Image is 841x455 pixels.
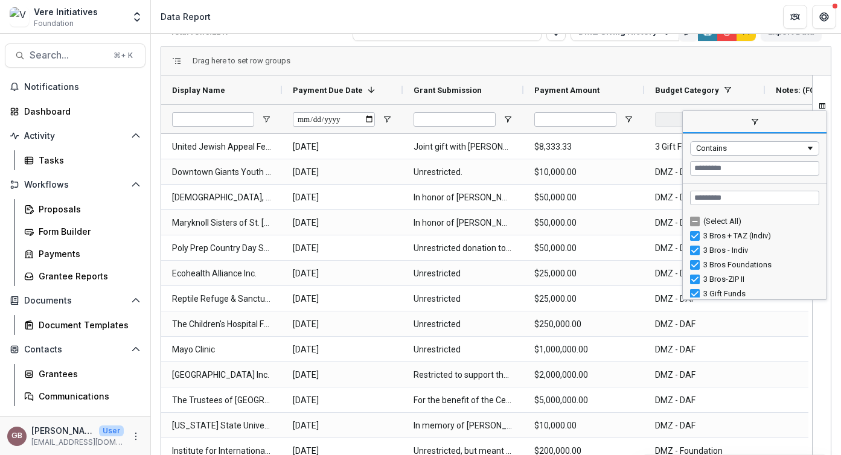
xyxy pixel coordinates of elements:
[172,413,271,438] span: [US_STATE] State University Foundation
[534,337,633,362] span: $1,000,000.00
[172,337,271,362] span: Mayo Clinic
[655,312,754,337] span: DMZ - DAF
[39,225,136,238] div: Form Builder
[414,86,482,95] span: Grant Submission
[10,7,29,27] img: Vere Initiatives
[5,411,145,430] button: Open Data & Reporting
[129,429,143,444] button: More
[414,312,513,337] span: Unrestricted
[39,390,136,402] div: Communications
[414,236,513,261] span: Unrestricted donation to the Annual Fund
[161,10,211,23] div: Data Report
[703,289,816,298] div: 3 Gift Funds
[5,175,145,194] button: Open Workflows
[414,112,496,127] input: Grant Submission Filter Input
[24,105,136,118] div: Dashboard
[534,236,633,261] span: $50,000.00
[534,413,633,438] span: $10,000.00
[655,236,754,261] span: DMZ - DAF
[414,413,513,438] span: In memory of [PERSON_NAME]; [PERSON_NAME] endowed scholarship (Fund 26-96950)
[534,211,633,235] span: $50,000.00
[19,386,145,406] a: Communications
[690,161,819,176] input: Filter Value
[655,413,754,438] span: DMZ - DAF
[293,160,392,185] span: [DATE]
[24,416,126,426] span: Data & Reporting
[24,180,126,190] span: Workflows
[655,363,754,387] span: DMZ - DAF
[19,199,145,219] a: Proposals
[655,135,754,159] span: 3 Gift Funds
[172,287,271,311] span: Reptile Refuge & Sanctuary-Offering Animal Support
[39,154,136,167] div: Tasks
[19,244,145,264] a: Payments
[31,424,94,437] p: [PERSON_NAME]
[655,185,754,210] span: DMZ - DAF
[293,185,392,210] span: [DATE]
[172,112,254,127] input: Display Name Filter Input
[703,217,816,226] div: (Select All)
[172,388,271,413] span: The Trustees of [GEOGRAPHIC_DATA] in the [GEOGRAPHIC_DATA][US_STATE]
[261,115,271,124] button: Open Filter Menu
[5,101,145,121] a: Dashboard
[172,211,271,235] span: Maryknoll Sisters of St. [PERSON_NAME], Inc.
[39,247,136,260] div: Payments
[703,275,816,284] div: 3 Bros-ZIP II
[414,388,513,413] span: For the benefit of the Center on Global Energy Policy at the School of International and Public A...
[156,8,216,25] nav: breadcrumb
[414,287,513,311] span: Unrestricted
[414,363,513,387] span: Restricted to support the [MEDICAL_DATA] Milk Room and Pumping Room programs per a statement of i...
[172,185,271,210] span: [DEMOGRAPHIC_DATA], Inc.
[19,150,145,170] a: Tasks
[193,56,290,65] span: Drag here to set row groups
[293,86,363,95] span: Payment Due Date
[293,363,392,387] span: [DATE]
[293,388,392,413] span: [DATE]
[655,160,754,185] span: DMZ - DAF
[19,266,145,286] a: Grantee Reports
[812,5,836,29] button: Get Help
[24,296,126,306] span: Documents
[172,312,271,337] span: The Children's Hospital Foundation
[382,115,392,124] button: Open Filter Menu
[682,110,827,300] div: Column Menu
[172,86,225,95] span: Display Name
[24,345,126,355] span: Contacts
[293,312,392,337] span: [DATE]
[39,319,136,331] div: Document Templates
[534,160,633,185] span: $10,000.00
[24,131,126,141] span: Activity
[31,437,124,448] p: [EMAIL_ADDRESS][DOMAIN_NAME]
[414,135,513,159] span: Joint gift with [PERSON_NAME] & [PERSON_NAME] in honor of [PERSON_NAME]
[503,115,513,124] button: Open Filter Menu
[414,261,513,286] span: Unrestricted
[414,337,513,362] span: Unrestricted
[690,141,819,156] div: Filtering operator
[19,364,145,384] a: Grantees
[39,203,136,215] div: Proposals
[11,432,22,440] div: Grace Brown
[534,312,633,337] span: $250,000.00
[783,5,807,29] button: Partners
[655,261,754,286] span: DMZ - DAF
[534,388,633,413] span: $5,000,000.00
[655,86,719,95] span: Budget Category
[534,185,633,210] span: $50,000.00
[293,413,392,438] span: [DATE]
[655,211,754,235] span: DMZ - DAF
[534,135,633,159] span: $8,333.33
[293,337,392,362] span: [DATE]
[414,160,513,185] span: Unrestricted.
[655,287,754,311] span: DMZ - DAF
[696,144,805,153] div: Contains
[172,135,271,159] span: United Jewish Appeal Federation of [DEMOGRAPHIC_DATA] Philanthropies of NY Inc.
[172,160,271,185] span: Downtown Giants Youth Football Inc.
[39,367,136,380] div: Grantees
[293,236,392,261] span: [DATE]
[690,191,819,205] input: Search filter values
[19,315,145,335] a: Document Templates
[703,260,816,269] div: 3 Bros Foundations
[534,287,633,311] span: $25,000.00
[193,56,290,65] div: Row Groups
[534,363,633,387] span: $2,000,000.00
